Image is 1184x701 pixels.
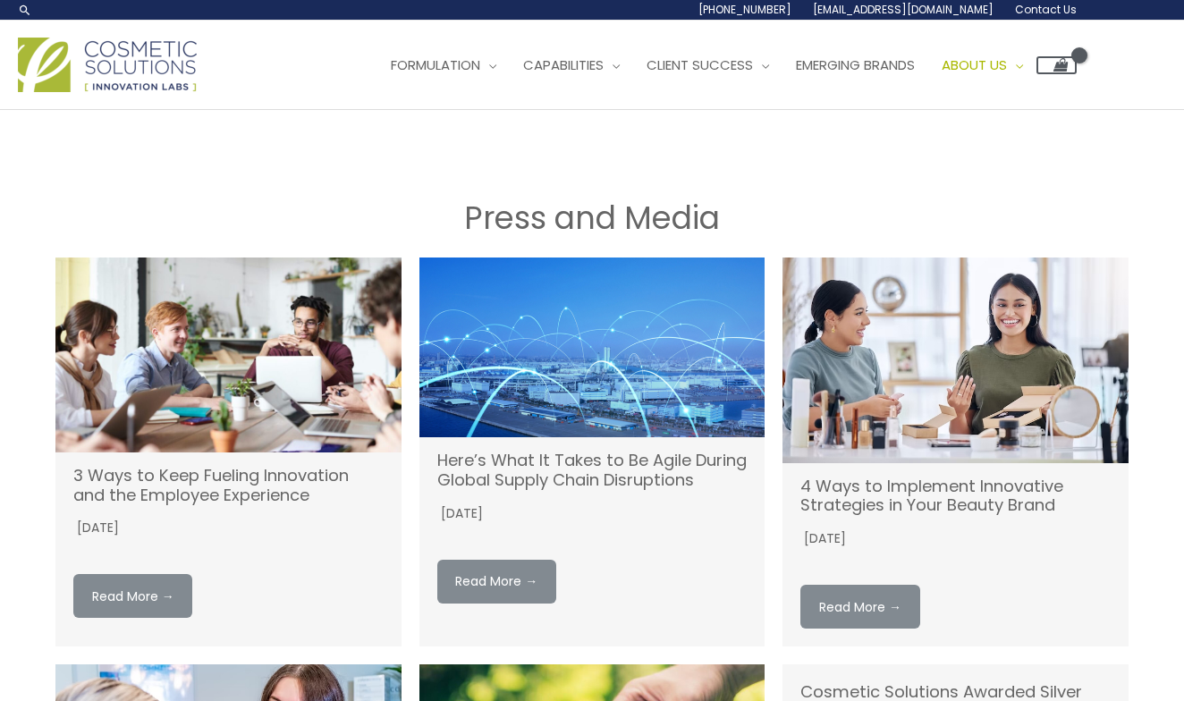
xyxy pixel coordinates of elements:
[800,585,919,629] a: Read More →
[391,55,480,74] span: Formulation
[437,449,747,491] a: Here’s What It Takes to Be Agile During Global Supply Chain Disruptions
[647,55,753,74] span: Client Success
[928,38,1036,92] a: About Us
[364,38,1077,92] nav: Site Navigation
[73,518,119,538] time: [DATE]
[782,38,928,92] a: Emerging Brands
[796,55,915,74] span: Emerging Brands
[55,196,1129,240] h1: Press and Media
[73,574,192,618] a: Read More →
[510,38,633,92] a: Capabilities
[523,55,604,74] span: Capabilities
[942,55,1007,74] span: About Us
[633,38,782,92] a: Client Success
[800,475,1063,517] a: 4 Ways to Implement Innovative Strategies in Your Beauty Brand
[813,2,994,17] span: [EMAIL_ADDRESS][DOMAIN_NAME]
[1015,2,1077,17] span: Contact Us
[800,528,846,549] time: [DATE]
[18,3,32,17] a: Search icon link
[437,503,483,524] time: [DATE]
[18,38,197,92] img: Cosmetic Solutions Logo
[55,258,402,452] img: 3 Ways to Keep Fueling Innovation and the Employee Experience
[437,560,556,604] a: Read More →
[377,38,510,92] a: Formulation
[73,464,349,506] a: 3 Ways to Keep Fueling Innovation and the Employee Experience
[698,2,791,17] span: [PHONE_NUMBER]
[1036,56,1077,74] a: View Shopping Cart, empty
